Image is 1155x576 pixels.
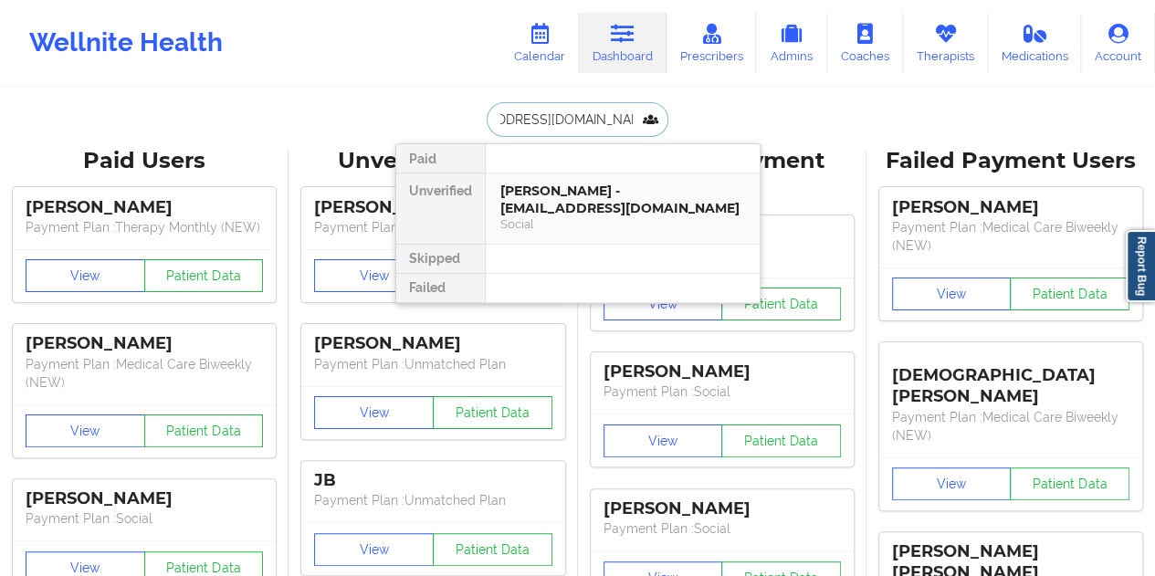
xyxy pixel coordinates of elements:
[1010,278,1129,310] button: Patient Data
[604,361,841,382] div: [PERSON_NAME]
[144,259,264,292] button: Patient Data
[396,144,485,173] div: Paid
[26,488,263,509] div: [PERSON_NAME]
[892,408,1129,445] p: Payment Plan : Medical Care Biweekly (NEW)
[721,288,841,320] button: Patient Data
[26,218,263,236] p: Payment Plan : Therapy Monthly (NEW)
[314,218,551,236] p: Payment Plan : Unmatched Plan
[314,491,551,509] p: Payment Plan : Unmatched Plan
[721,424,841,457] button: Patient Data
[1126,230,1155,302] a: Report Bug
[396,274,485,303] div: Failed
[892,278,1012,310] button: View
[314,355,551,373] p: Payment Plan : Unmatched Plan
[879,147,1142,175] div: Failed Payment Users
[604,382,841,401] p: Payment Plan : Social
[26,333,263,354] div: [PERSON_NAME]
[500,183,745,216] div: [PERSON_NAME] - [EMAIL_ADDRESS][DOMAIN_NAME]
[604,498,841,519] div: [PERSON_NAME]
[604,519,841,538] p: Payment Plan : Social
[433,533,552,566] button: Patient Data
[579,13,667,73] a: Dashboard
[827,13,903,73] a: Coaches
[1010,467,1129,500] button: Patient Data
[314,333,551,354] div: [PERSON_NAME]
[314,197,551,218] div: [PERSON_NAME]
[892,467,1012,500] button: View
[314,470,551,491] div: JB
[26,414,145,447] button: View
[756,13,827,73] a: Admins
[892,351,1129,407] div: [DEMOGRAPHIC_DATA][PERSON_NAME]
[396,245,485,274] div: Skipped
[604,424,723,457] button: View
[301,147,564,175] div: Unverified Users
[988,13,1082,73] a: Medications
[604,288,723,320] button: View
[144,414,264,447] button: Patient Data
[500,216,745,232] div: Social
[26,355,263,392] p: Payment Plan : Medical Care Biweekly (NEW)
[26,259,145,292] button: View
[892,197,1129,218] div: [PERSON_NAME]
[13,147,276,175] div: Paid Users
[26,197,263,218] div: [PERSON_NAME]
[500,13,579,73] a: Calendar
[1081,13,1155,73] a: Account
[314,259,434,292] button: View
[396,173,485,245] div: Unverified
[892,218,1129,255] p: Payment Plan : Medical Care Biweekly (NEW)
[433,396,552,429] button: Patient Data
[667,13,757,73] a: Prescribers
[314,533,434,566] button: View
[903,13,988,73] a: Therapists
[26,509,263,528] p: Payment Plan : Social
[314,396,434,429] button: View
